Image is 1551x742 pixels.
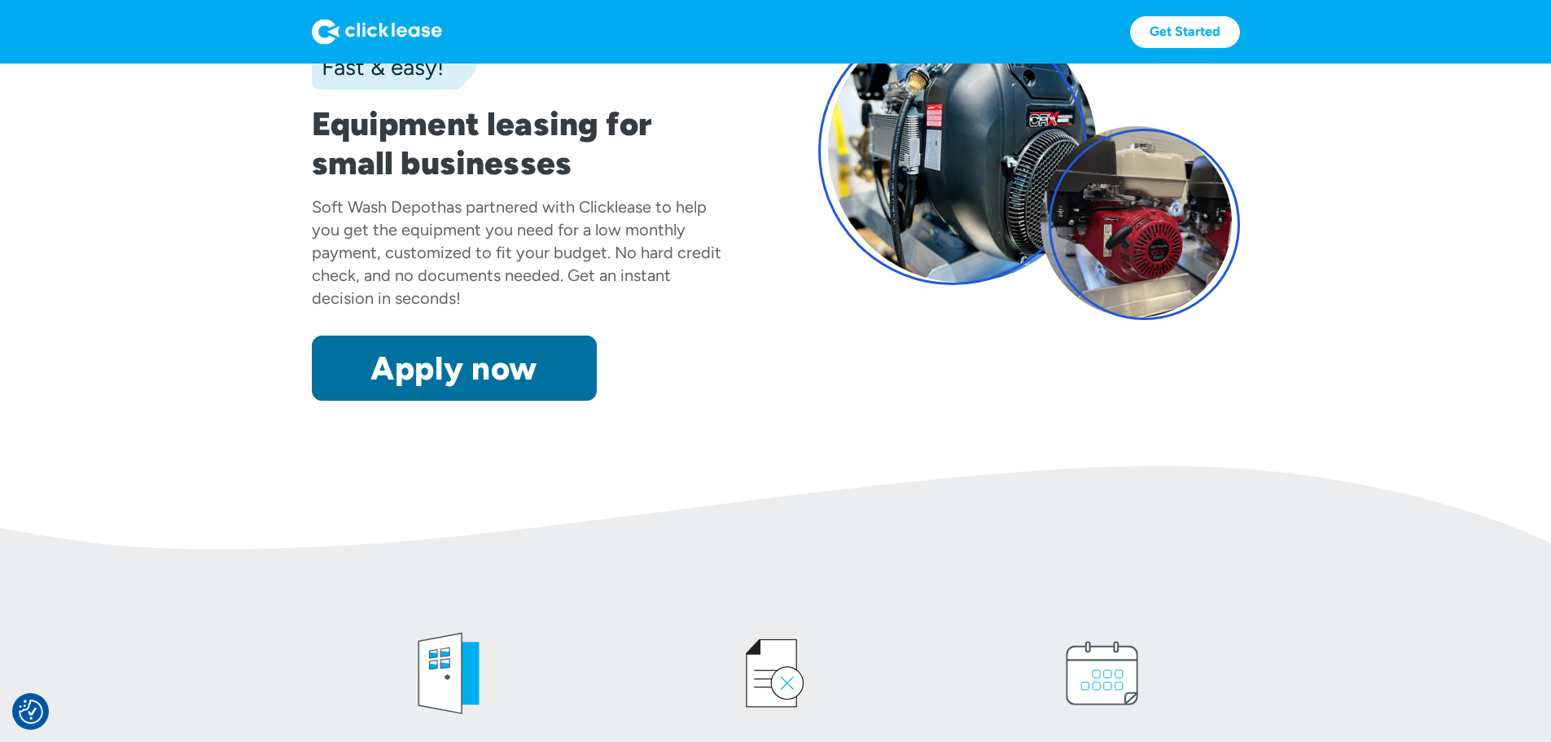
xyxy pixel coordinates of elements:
img: welcome icon [400,625,497,722]
img: Logo [312,19,442,45]
div: has partnered with Clicklease to help you get the equipment you need for a low monthly payment, c... [312,197,721,308]
button: Consent Preferences [19,700,43,724]
img: credit icon [726,625,824,722]
img: calendar icon [1054,625,1151,722]
a: Get Started [1130,16,1240,48]
div: Fast & easy! [312,50,444,83]
img: Revisit consent button [19,700,43,724]
h1: Equipment leasing for small businesses [312,104,734,182]
a: Apply now [312,336,597,401]
div: Soft Wash Depot [312,197,437,217]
